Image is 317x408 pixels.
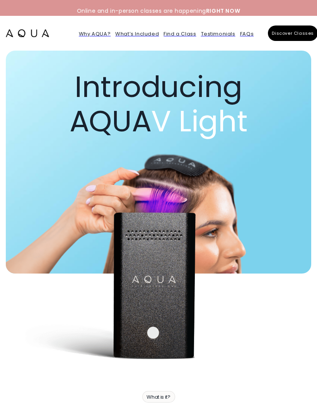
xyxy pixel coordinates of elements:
strong: RIGHT NOW [206,7,240,15]
a: Find a Class [164,30,196,37]
h6: What is it? [143,394,175,400]
a: What’s Included [115,30,159,37]
span: Introducing [75,66,242,107]
span: AQUA [70,100,248,142]
a: Why AQUA? [79,30,111,37]
a: FAQs [240,30,254,37]
span: V Light [151,100,247,142]
span: Online and in-person classes are happening [77,7,240,15]
a: Testimonials [201,30,235,37]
